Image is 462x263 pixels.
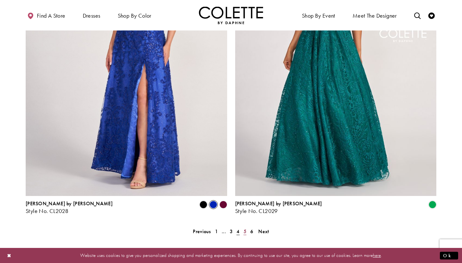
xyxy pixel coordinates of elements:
a: Meet the designer [351,6,398,24]
span: 3 [230,228,233,235]
span: Style No. CL2028 [26,207,68,215]
a: Visit Home Page [199,6,263,24]
button: Submit Dialog [440,251,458,259]
span: Shop By Event [302,13,335,19]
span: Shop by color [118,13,151,19]
span: Shop by color [116,6,153,24]
span: Previous [193,228,211,235]
span: Current page [235,227,241,236]
span: 6 [250,228,253,235]
div: Colette by Daphne Style No. CL2028 [26,201,113,214]
i: Royal Blue [210,201,217,208]
span: 1 [215,228,218,235]
span: Shop By Event [300,6,337,24]
span: Style No. CL2029 [235,207,278,215]
i: Emerald [429,201,436,208]
a: here [373,252,381,259]
span: Find a store [37,13,65,19]
div: Colette by Daphne Style No. CL2029 [235,201,322,214]
p: Website uses cookies to give you personalized shopping and marketing experiences. By continuing t... [46,251,416,260]
span: 4 [236,228,239,235]
span: [PERSON_NAME] by [PERSON_NAME] [235,200,322,207]
i: Cabernet [219,201,227,208]
span: Dresses [83,13,100,19]
span: Meet the designer [353,13,397,19]
a: Next Page [256,227,271,236]
a: Toggle search [413,6,422,24]
a: 5 [242,227,248,236]
a: 6 [248,227,255,236]
span: Next [258,228,269,235]
span: [PERSON_NAME] by [PERSON_NAME] [26,200,113,207]
a: 3 [228,227,235,236]
a: Prev Page [191,227,213,236]
a: Check Wishlist [427,6,436,24]
span: Dresses [81,6,102,24]
button: Close Dialog [4,250,15,261]
a: 1 [213,227,220,236]
a: Find a store [26,6,67,24]
a: ... [220,227,228,236]
span: ... [222,228,226,235]
i: Black [200,201,207,208]
span: 5 [244,228,246,235]
img: Colette by Daphne [199,6,263,24]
